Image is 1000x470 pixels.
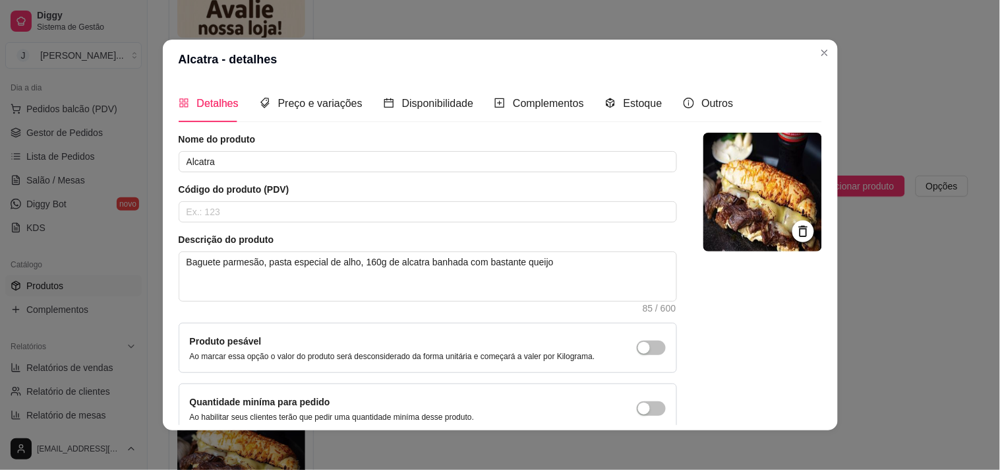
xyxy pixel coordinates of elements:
[384,98,394,108] span: calendar
[179,133,677,146] article: Nome do produto
[278,98,363,109] span: Preço e variações
[179,98,189,108] span: appstore
[684,98,694,108] span: info-circle
[179,183,677,196] article: Código do produto (PDV)
[624,98,662,109] span: Estoque
[513,98,584,109] span: Complementos
[702,98,734,109] span: Outros
[197,98,239,109] span: Detalhes
[190,397,330,407] label: Quantidade miníma para pedido
[179,201,677,222] input: Ex.: 123
[402,98,474,109] span: Disponibilidade
[179,151,677,172] input: Ex.: Hamburguer de costela
[163,40,838,79] header: Alcatra - detalhes
[190,412,475,422] p: Ao habilitar seus clientes terão que pedir uma quantidade miníma desse produto.
[703,133,822,252] img: logo da loja
[179,252,676,301] textarea: Baguete parmesão, pasta especial de alho, 160g de alcatra banhada com bastante queijo
[190,336,262,347] label: Produto pesável
[494,98,505,108] span: plus-square
[260,98,270,108] span: tags
[605,98,616,108] span: code-sandbox
[814,42,835,63] button: Close
[179,233,677,246] article: Descrição do produto
[190,351,595,362] p: Ao marcar essa opção o valor do produto será desconsiderado da forma unitária e começará a valer ...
